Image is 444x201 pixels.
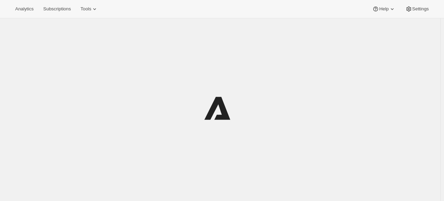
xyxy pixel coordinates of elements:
button: Tools [76,4,102,14]
span: Help [379,6,388,12]
button: Settings [401,4,433,14]
button: Analytics [11,4,38,14]
span: Analytics [15,6,33,12]
button: Subscriptions [39,4,75,14]
button: Help [368,4,399,14]
span: Tools [80,6,91,12]
span: Settings [412,6,429,12]
span: Subscriptions [43,6,71,12]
